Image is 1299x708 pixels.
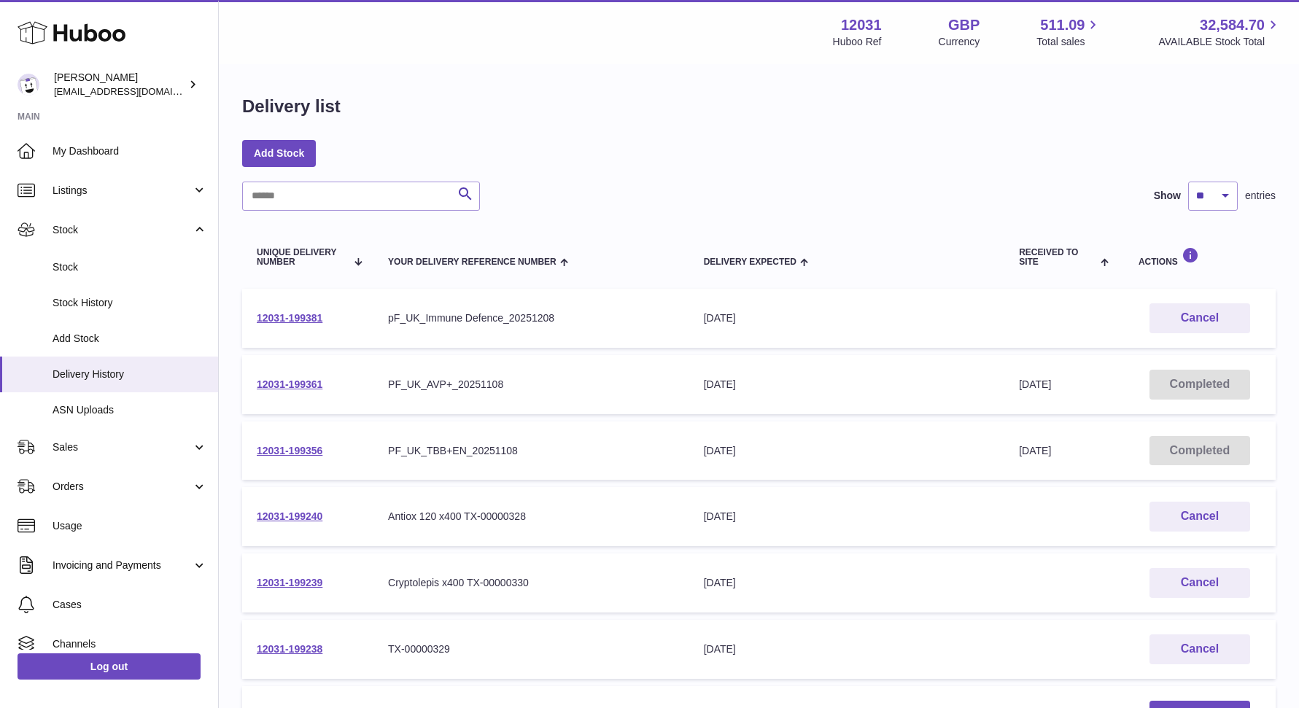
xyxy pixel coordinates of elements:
span: [DATE] [1019,378,1051,390]
span: Delivery History [53,367,207,381]
span: Channels [53,637,207,651]
span: Invoicing and Payments [53,559,192,572]
span: Stock [53,223,192,237]
a: 12031-199361 [257,378,322,390]
span: 511.09 [1040,15,1085,35]
span: Add Stock [53,332,207,346]
div: [DATE] [704,576,990,590]
span: Total sales [1036,35,1101,49]
div: Actions [1139,247,1261,267]
span: Stock [53,260,207,274]
img: admin@makewellforyou.com [18,74,39,96]
div: [DATE] [704,311,990,325]
a: 12031-199238 [257,643,322,655]
div: [DATE] [704,510,990,524]
div: Antiox 120 x400 TX-00000328 [388,510,675,524]
span: ASN Uploads [53,403,207,417]
div: PF_UK_AVP+_20251108 [388,378,675,392]
div: Huboo Ref [833,35,882,49]
span: Orders [53,480,192,494]
span: Delivery Expected [704,257,796,267]
span: Usage [53,519,207,533]
span: [EMAIL_ADDRESS][DOMAIN_NAME] [54,85,214,97]
button: Cancel [1149,303,1250,333]
a: 12031-199381 [257,312,322,324]
div: [DATE] [704,378,990,392]
div: PF_UK_TBB+EN_20251108 [388,444,675,458]
a: 511.09 Total sales [1036,15,1101,49]
a: Log out [18,653,201,680]
h1: Delivery list [242,95,341,118]
button: Cancel [1149,568,1250,598]
span: Received to Site [1019,248,1096,267]
span: Listings [53,184,192,198]
a: 12031-199239 [257,577,322,588]
label: Show [1154,189,1181,203]
span: Cases [53,598,207,612]
div: TX-00000329 [388,642,675,656]
a: 12031-199240 [257,510,322,522]
strong: GBP [948,15,980,35]
strong: 12031 [841,15,882,35]
button: Cancel [1149,634,1250,664]
div: [DATE] [704,444,990,458]
div: pF_UK_Immune Defence_20251208 [388,311,675,325]
a: 32,584.70 AVAILABLE Stock Total [1158,15,1281,49]
span: [DATE] [1019,445,1051,456]
div: [PERSON_NAME] [54,71,185,98]
div: Cryptolepis x400 TX-00000330 [388,576,675,590]
span: Unique Delivery Number [257,248,346,267]
div: Currency [939,35,980,49]
div: [DATE] [704,642,990,656]
button: Cancel [1149,502,1250,532]
span: My Dashboard [53,144,207,158]
a: Add Stock [242,140,316,166]
span: Stock History [53,296,207,310]
span: Your Delivery Reference Number [388,257,557,267]
span: entries [1245,189,1276,203]
a: 12031-199356 [257,445,322,456]
span: Sales [53,440,192,454]
span: 32,584.70 [1200,15,1265,35]
span: AVAILABLE Stock Total [1158,35,1281,49]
